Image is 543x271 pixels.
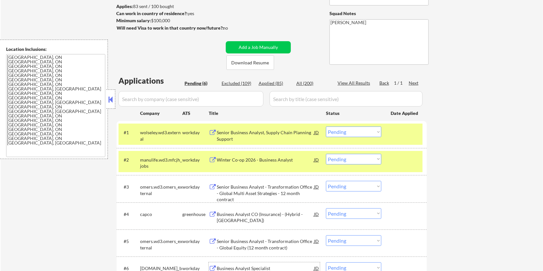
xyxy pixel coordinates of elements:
div: Location Inclusions: [6,46,105,52]
div: yes [116,10,222,17]
div: Company [140,110,182,117]
div: Business Analyst CO (Insurance) - (Hybrid - [GEOGRAPHIC_DATA]) [217,211,314,224]
div: 1 / 1 [394,80,409,86]
div: View All Results [338,80,372,86]
div: JD [313,208,320,220]
div: greenhouse [182,211,209,218]
div: Winter Co-op 2026 - Business Analyst [217,157,314,163]
div: #3 [124,184,135,190]
button: Download Resume [226,55,274,70]
div: Applications [119,77,182,85]
div: #4 [124,211,135,218]
div: Next [409,80,419,86]
div: JD [313,235,320,247]
div: Senior Business Analyst, Supply Chain Planning Support [217,129,314,142]
div: Senior Business Analyst - Transformation Office - Global Multi Asset Strategies - 12 month contract [217,184,314,203]
input: Search by title (case sensitive) [270,91,423,107]
div: workday [182,184,209,190]
div: wolseley.wd3.external [140,129,182,142]
div: workday [182,238,209,245]
div: $100,000 [116,17,224,24]
div: 83 sent / 100 bought [116,3,224,10]
div: Squad Notes [329,10,429,17]
div: Pending (6) [185,80,217,87]
div: no [223,25,241,31]
div: All (200) [296,80,329,87]
strong: Will need Visa to work in that country now/future?: [117,25,224,31]
div: #1 [124,129,135,136]
div: ATS [182,110,209,117]
div: workday [182,129,209,136]
div: #5 [124,238,135,245]
div: workday [182,157,209,163]
strong: Can work in country of residence?: [116,11,188,16]
div: JD [313,126,320,138]
div: manulife.wd3.mfcjh_jobs [140,157,182,169]
div: Excluded (109) [222,80,254,87]
div: #2 [124,157,135,163]
div: omers.wd3.omers_external [140,238,182,251]
div: Back [379,80,390,86]
button: Add a Job Manually [226,41,291,53]
div: Senior Business Analyst - Transformation Office - Global Equity (12 month contract) [217,238,314,251]
div: Status [326,107,381,119]
div: Title [209,110,320,117]
strong: Applies: [116,4,133,9]
div: Applied (85) [259,80,291,87]
div: capco [140,211,182,218]
input: Search by company (case sensitive) [119,91,263,107]
div: JD [313,181,320,192]
div: Date Applied [391,110,419,117]
div: JD [313,154,320,165]
strong: Minimum salary: [116,18,151,23]
div: omers.wd3.omers_external [140,184,182,196]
